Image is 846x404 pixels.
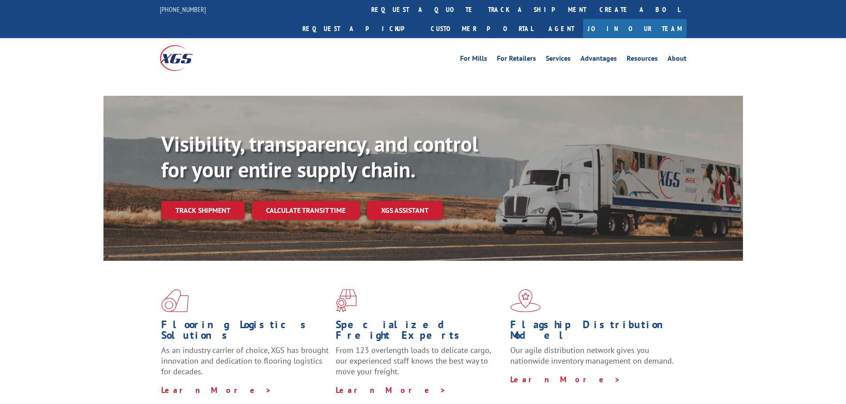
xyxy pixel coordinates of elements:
[161,345,329,377] span: As an industry carrier of choice, XGS has brought innovation and dedication to flooring logistics...
[336,385,446,395] a: Learn More >
[160,5,206,14] a: [PHONE_NUMBER]
[497,55,536,65] a: For Retailers
[667,55,687,65] a: About
[161,201,245,220] a: Track shipment
[336,319,504,345] h1: Specialized Freight Experts
[161,319,329,345] h1: Flooring Logistics Solutions
[161,385,272,395] a: Learn More >
[367,201,443,220] a: XGS ASSISTANT
[546,55,571,65] a: Services
[460,55,487,65] a: For Mills
[627,55,658,65] a: Resources
[336,345,504,384] p: From 123 overlength loads to delicate cargo, our experienced staff knows the best way to move you...
[510,289,541,312] img: xgs-icon-flagship-distribution-model-red
[583,19,687,38] a: Join Our Team
[424,19,540,38] a: Customer Portal
[510,345,674,366] span: Our agile distribution network gives you nationwide inventory management on demand.
[161,130,478,183] b: Visibility, transparency, and control for your entire supply chain.
[580,55,617,65] a: Advantages
[252,201,360,220] a: Calculate transit time
[510,374,621,384] a: Learn More >
[540,19,583,38] a: Agent
[510,319,678,345] h1: Flagship Distribution Model
[336,289,357,312] img: xgs-icon-focused-on-flooring-red
[161,289,189,312] img: xgs-icon-total-supply-chain-intelligence-red
[296,19,424,38] a: Request a pickup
